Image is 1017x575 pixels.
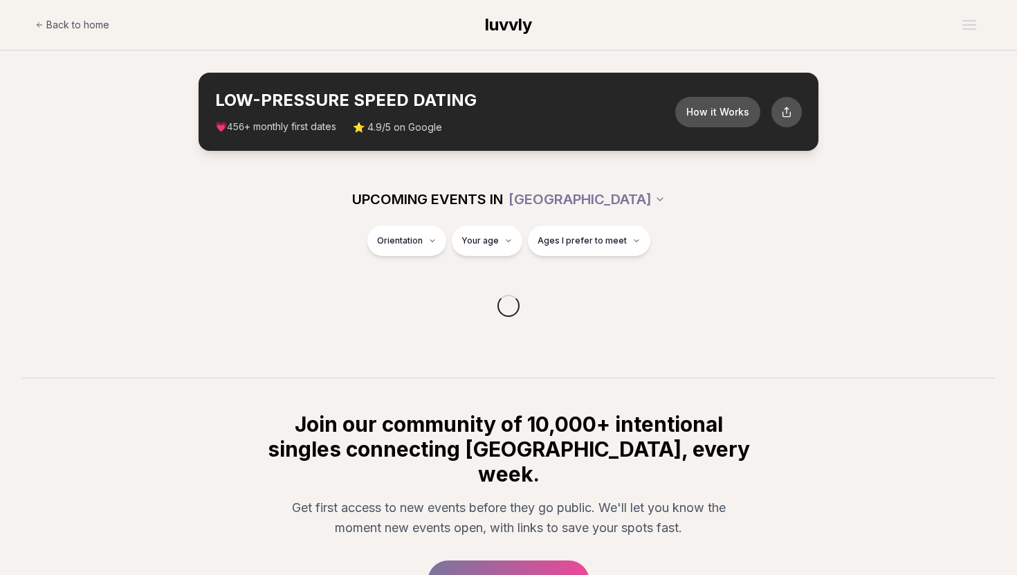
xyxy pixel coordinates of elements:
[215,120,336,134] span: 💗 + monthly first dates
[538,235,627,246] span: Ages I prefer to meet
[352,190,503,209] span: UPCOMING EVENTS IN
[46,18,109,32] span: Back to home
[353,120,442,134] span: ⭐ 4.9/5 on Google
[452,226,522,256] button: Your age
[675,97,760,127] button: How it Works
[528,226,650,256] button: Ages I prefer to meet
[227,122,244,133] span: 456
[265,412,752,486] h2: Join our community of 10,000+ intentional singles connecting [GEOGRAPHIC_DATA], every week.
[276,498,741,538] p: Get first access to new events before they go public. We'll let you know the moment new events op...
[461,235,499,246] span: Your age
[215,89,675,111] h2: LOW-PRESSURE SPEED DATING
[508,184,666,215] button: [GEOGRAPHIC_DATA]
[485,14,532,36] a: luvvly
[957,15,982,35] button: Open menu
[35,11,109,39] a: Back to home
[377,235,423,246] span: Orientation
[485,15,532,35] span: luvvly
[367,226,446,256] button: Orientation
